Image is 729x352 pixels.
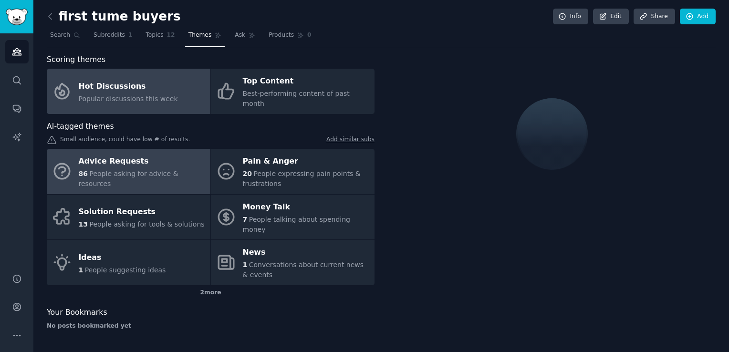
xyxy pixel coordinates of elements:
[188,31,212,40] span: Themes
[185,28,225,47] a: Themes
[243,90,350,107] span: Best-performing content of past month
[243,261,248,269] span: 1
[269,31,294,40] span: Products
[89,220,204,228] span: People asking for tools & solutions
[167,31,175,40] span: 12
[90,28,135,47] a: Subreddits1
[47,322,375,331] div: No posts bookmarked yet
[47,135,375,145] div: Small audience, could have low # of results.
[47,54,105,66] span: Scoring themes
[243,74,370,89] div: Top Content
[243,261,364,279] span: Conversations about current news & events
[79,170,88,177] span: 86
[79,220,88,228] span: 13
[243,245,370,260] div: News
[47,195,210,240] a: Solution Requests13People asking for tools & solutions
[231,28,259,47] a: Ask
[79,79,178,94] div: Hot Discussions
[47,285,375,300] div: 2 more
[79,95,178,103] span: Popular discussions this week
[211,195,375,240] a: Money Talk7People talking about spending money
[634,9,675,25] a: Share
[243,216,248,223] span: 7
[47,69,210,114] a: Hot DiscussionsPopular discussions this week
[47,240,210,285] a: Ideas1People suggesting ideas
[326,135,375,145] a: Add similar subs
[50,31,70,40] span: Search
[79,154,206,169] div: Advice Requests
[79,170,178,187] span: People asking for advice & resources
[6,9,28,25] img: GummySearch logo
[680,9,716,25] a: Add
[142,28,178,47] a: Topics12
[94,31,125,40] span: Subreddits
[243,199,370,215] div: Money Talk
[243,170,252,177] span: 20
[79,266,83,274] span: 1
[79,205,205,220] div: Solution Requests
[47,28,83,47] a: Search
[307,31,312,40] span: 0
[593,9,629,25] a: Edit
[211,240,375,285] a: News1Conversations about current news & events
[146,31,163,40] span: Topics
[243,170,361,187] span: People expressing pain points & frustrations
[243,154,370,169] div: Pain & Anger
[265,28,314,47] a: Products0
[79,250,166,265] div: Ideas
[47,121,114,133] span: AI-tagged themes
[211,149,375,194] a: Pain & Anger20People expressing pain points & frustrations
[128,31,133,40] span: 1
[47,9,181,24] h2: first tume buyers
[235,31,245,40] span: Ask
[211,69,375,114] a: Top ContentBest-performing content of past month
[47,307,107,319] span: Your Bookmarks
[47,149,210,194] a: Advice Requests86People asking for advice & resources
[85,266,166,274] span: People suggesting ideas
[243,216,350,233] span: People talking about spending money
[553,9,588,25] a: Info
